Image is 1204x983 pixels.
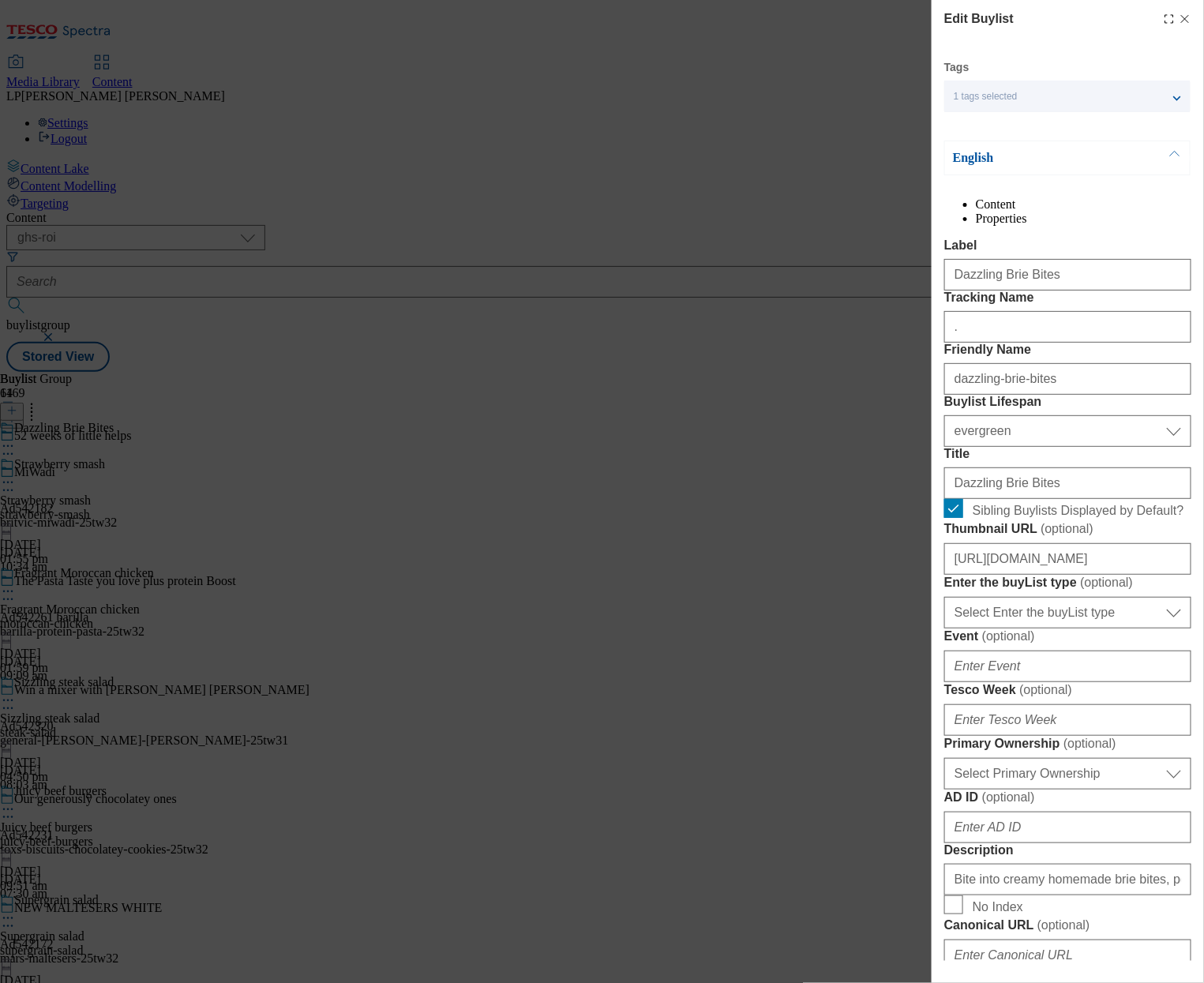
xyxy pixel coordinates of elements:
span: ( optional ) [982,629,1035,643]
input: Enter Thumbnail URL [944,543,1191,575]
label: Enter the buyList type [944,575,1191,591]
input: Enter Description [944,864,1191,895]
label: AD ID [944,790,1191,805]
label: Thumbnail URL [944,521,1191,537]
span: ( optional ) [1080,576,1133,589]
p: English [953,150,1119,166]
h4: Edit Buylist [944,9,1014,28]
button: 1 tags selected [944,81,1191,112]
input: Enter Friendly Name [944,363,1191,395]
label: Tracking Name [944,291,1191,305]
label: Tags [944,63,970,72]
input: Enter Event [944,651,1191,682]
input: Enter Canonical URL [944,940,1191,971]
input: Enter Label [944,259,1191,291]
label: Tesco Week [944,682,1191,698]
span: ( optional ) [1063,737,1116,750]
li: Content [976,197,1191,212]
label: Friendly Name [944,343,1191,357]
span: No Index [973,900,1023,914]
label: Label [944,238,1191,253]
input: Enter Tesco Week [944,704,1191,736]
input: Enter Title [944,467,1191,499]
span: Sibling Buylists Displayed by Default? [973,504,1184,518]
label: Title [944,447,1191,461]
span: ( optional ) [1041,522,1093,535]
label: Primary Ownership [944,736,1191,752]
label: Description [944,843,1191,857]
input: Enter Tracking Name [944,311,1191,343]
input: Enter AD ID [944,812,1191,843]
span: ( optional ) [1019,683,1072,696]
span: 1 tags selected [954,91,1018,103]
li: Properties [976,212,1191,226]
label: Buylist Lifespan [944,395,1191,409]
span: ( optional ) [982,790,1035,804]
label: Canonical URL [944,917,1191,933]
span: ( optional ) [1037,918,1090,932]
label: Event [944,628,1191,644]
